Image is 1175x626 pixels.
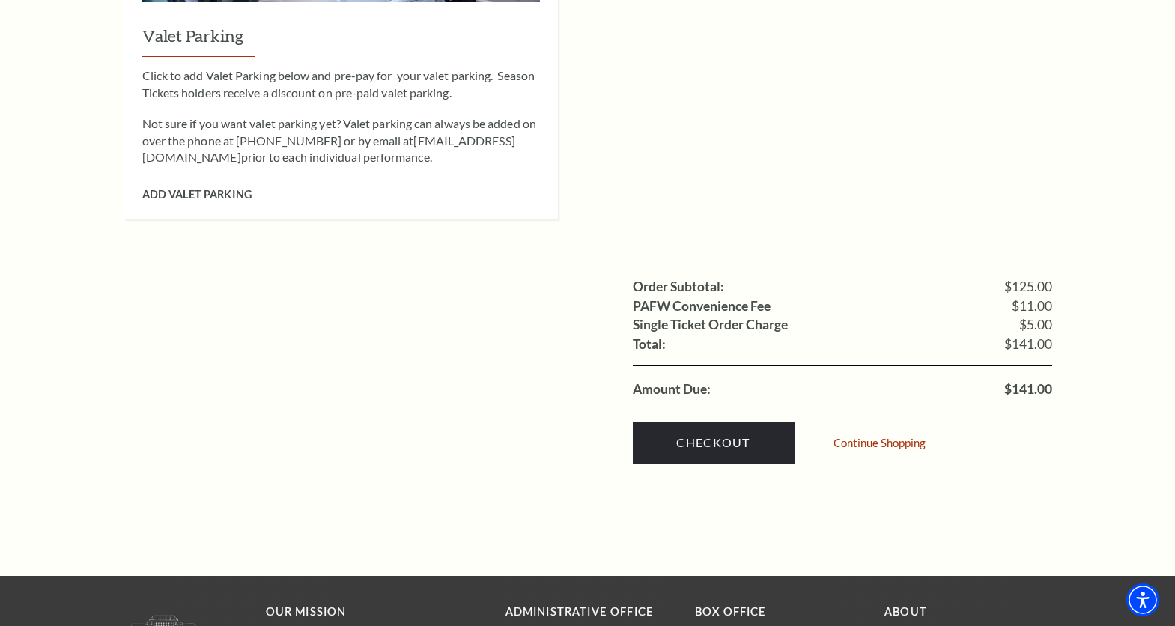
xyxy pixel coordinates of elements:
span: $5.00 [1019,318,1052,332]
span: $11.00 [1012,300,1052,313]
label: Total: [633,338,666,351]
p: Click to add Valet Parking below and pre-pay for your valet parking. Season Tickets holders recei... [142,67,540,101]
span: $141.00 [1004,338,1052,351]
a: Continue Shopping [834,437,926,449]
span: $125.00 [1004,280,1052,294]
p: Administrative Office [505,603,672,622]
a: About [884,605,927,618]
div: Accessibility Menu [1126,583,1159,616]
span: $141.00 [1004,383,1052,396]
a: Checkout [633,422,795,464]
h3: Valet Parking [142,25,540,57]
p: BOX OFFICE [695,603,862,622]
p: Not sure if you want valet parking yet? Valet parking can always be added on over the phone at [P... [142,115,540,165]
p: OUR MISSION [266,603,453,622]
label: Order Subtotal: [633,280,724,294]
label: Amount Due: [633,383,711,396]
label: PAFW Convenience Fee [633,300,771,313]
label: Single Ticket Order Charge [633,318,788,332]
span: Add Valet Parking [142,188,252,201]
